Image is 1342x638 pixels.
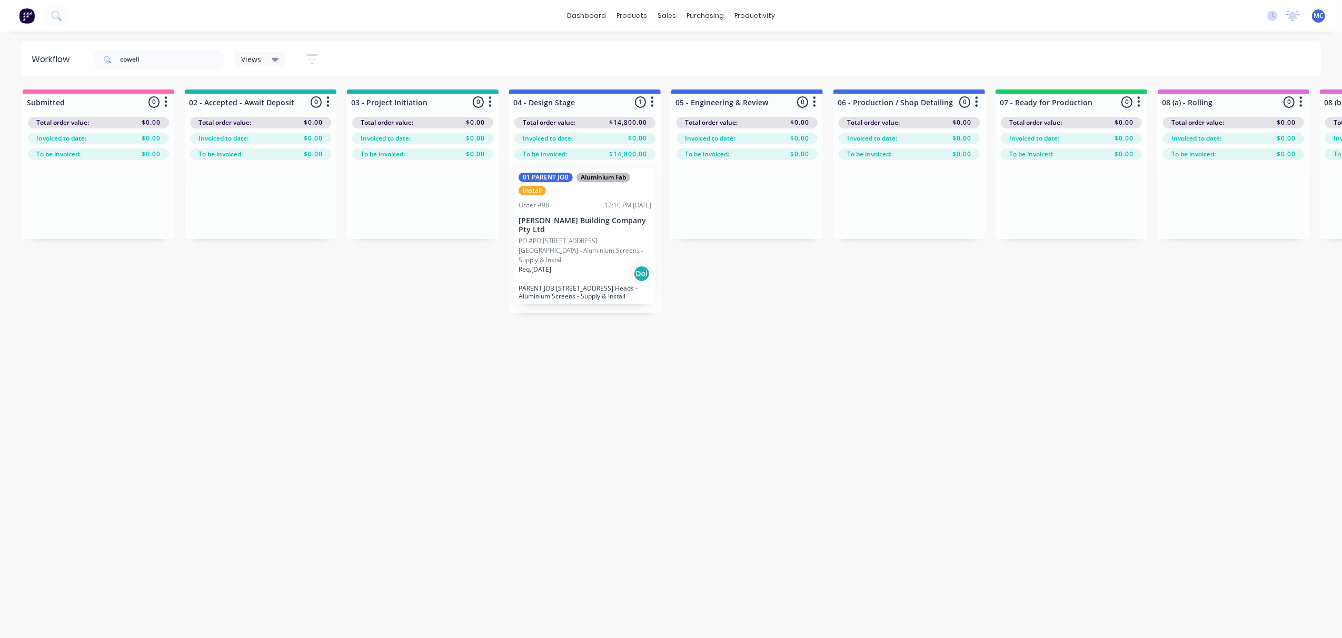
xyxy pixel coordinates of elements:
[681,8,729,24] div: purchasing
[514,168,655,304] div: 01 PARENT JOBAluminium FabInstallOrder #9812:10 PM [DATE][PERSON_NAME] Building Company Pty LtdPO...
[1115,134,1134,143] span: $0.00
[523,149,567,159] span: To be invoiced:
[847,149,891,159] span: To be invoiced:
[519,186,546,195] div: Install
[952,134,971,143] span: $0.00
[361,118,413,127] span: Total order value:
[120,49,224,70] input: Search for orders...
[1277,149,1296,159] span: $0.00
[1009,118,1062,127] span: Total order value:
[652,8,681,24] div: sales
[142,149,161,159] span: $0.00
[628,134,647,143] span: $0.00
[304,118,323,127] span: $0.00
[198,149,243,159] span: To be invoiced:
[604,201,651,210] div: 12:10 PM [DATE]
[523,118,575,127] span: Total order value:
[36,118,89,127] span: Total order value:
[633,265,650,282] div: Del
[36,134,86,143] span: Invoiced to date:
[1171,134,1221,143] span: Invoiced to date:
[241,54,261,65] span: Views
[790,149,809,159] span: $0.00
[1277,134,1296,143] span: $0.00
[1171,149,1216,159] span: To be invoiced:
[790,134,809,143] span: $0.00
[361,149,405,159] span: To be invoiced:
[466,134,485,143] span: $0.00
[523,134,573,143] span: Invoiced to date:
[142,118,161,127] span: $0.00
[1115,118,1134,127] span: $0.00
[519,284,651,300] p: PARENT JOB [STREET_ADDRESS] Heads - Aluminium Screens - Supply & Install
[609,118,647,127] span: $14,800.00
[729,8,780,24] div: productivity
[952,149,971,159] span: $0.00
[519,265,551,274] p: Req. [DATE]
[847,134,897,143] span: Invoiced to date:
[519,216,651,234] p: [PERSON_NAME] Building Company Pty Ltd
[32,53,75,66] div: Workflow
[519,236,651,265] p: PO #PO [STREET_ADDRESS][GEOGRAPHIC_DATA] - Aluminium Screens - Supply & Install
[304,149,323,159] span: $0.00
[198,118,251,127] span: Total order value:
[790,118,809,127] span: $0.00
[685,134,735,143] span: Invoiced to date:
[1009,149,1053,159] span: To be invoiced:
[685,118,738,127] span: Total order value:
[519,173,573,182] div: 01 PARENT JOB
[1115,149,1134,159] span: $0.00
[466,118,485,127] span: $0.00
[1171,118,1224,127] span: Total order value:
[611,8,652,24] div: products
[1277,118,1296,127] span: $0.00
[576,173,630,182] div: Aluminium Fab
[685,149,729,159] span: To be invoiced:
[952,118,971,127] span: $0.00
[609,149,647,159] span: $14,800.00
[847,118,900,127] span: Total order value:
[1314,11,1324,21] span: MC
[562,8,611,24] a: dashboard
[198,134,248,143] span: Invoiced to date:
[19,8,35,24] img: Factory
[142,134,161,143] span: $0.00
[361,134,411,143] span: Invoiced to date:
[36,149,81,159] span: To be invoiced:
[1009,134,1059,143] span: Invoiced to date:
[519,201,549,210] div: Order #98
[304,134,323,143] span: $0.00
[466,149,485,159] span: $0.00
